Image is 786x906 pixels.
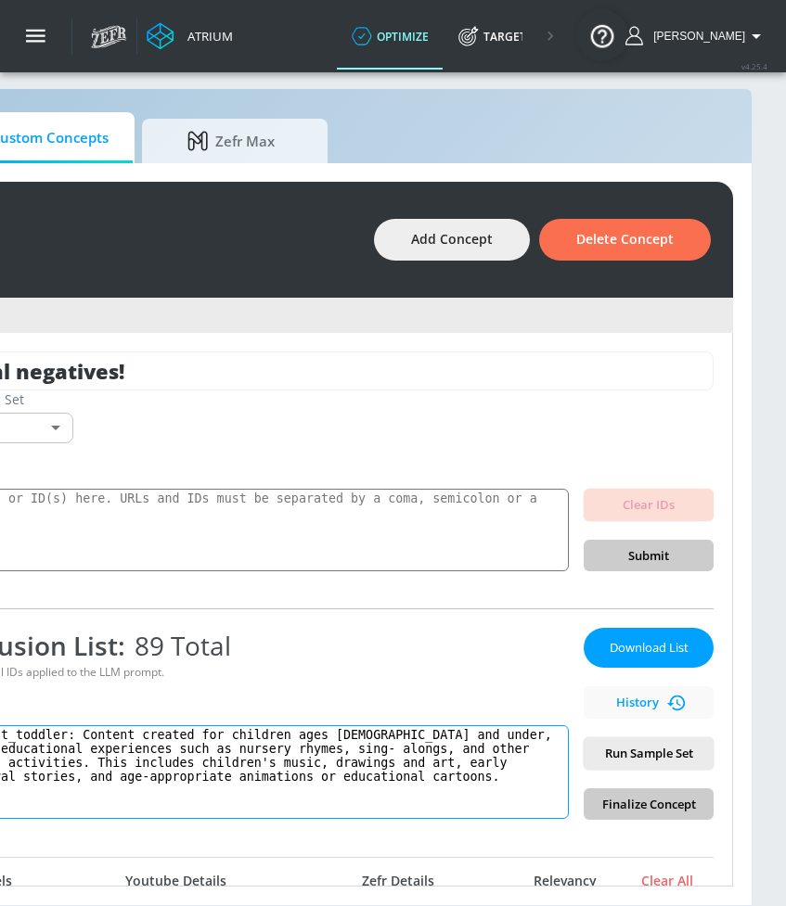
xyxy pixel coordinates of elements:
a: optimize [337,3,444,70]
span: Clear IDs [599,494,699,516]
span: Delete Concept [576,228,674,251]
div: Zefr Details [287,873,509,889]
span: Run Sample Set [599,743,699,764]
div: Atrium [180,28,233,45]
div: Relevancy [519,873,612,889]
span: Zefr Max [161,119,302,163]
a: Target [444,3,541,70]
div: Youtube Details [73,873,277,889]
button: Download List [584,628,714,668]
button: Clear IDs [584,489,714,521]
span: History [591,692,706,713]
span: 89 Total [125,628,231,663]
span: v 4.25.4 [741,61,767,71]
button: History [584,686,714,719]
span: login as: aracely.alvarenga@zefr.com [646,30,745,43]
button: Delete Concept [539,219,711,261]
span: Add Concept [411,228,493,251]
button: Run Sample Set [584,737,714,770]
span: Download List [602,637,695,658]
a: Atrium [147,22,233,50]
button: Open Resource Center [576,9,628,61]
div: Clear All [621,873,714,889]
button: [PERSON_NAME] [625,25,767,47]
button: Add Concept [374,219,530,261]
